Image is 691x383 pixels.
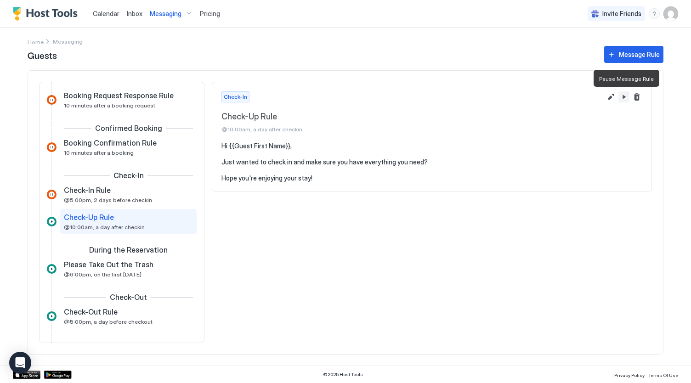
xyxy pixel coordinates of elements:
span: Invite Friends [602,10,641,18]
span: Messaging [150,10,181,18]
span: Review Guest Rule [64,334,127,344]
button: Delete message rule [631,91,642,102]
a: Terms Of Use [648,370,678,379]
a: Home [28,37,44,46]
span: During the Reservation [89,245,168,254]
span: Check-In Rule [64,186,111,195]
span: Booking Request Response Rule [64,91,174,100]
div: Message Rule [619,50,660,59]
span: Confirmed Booking [95,124,162,133]
div: User profile [663,6,678,21]
span: Check-In [224,93,247,101]
a: Calendar [93,9,119,18]
span: Privacy Policy [614,372,645,378]
span: @10:00am, a day after checkin [221,126,602,133]
span: @5:00pm, 2 days before checkin [64,197,152,203]
span: Check-Out Rule [64,307,118,316]
span: Check-In [113,171,144,180]
div: menu [649,8,660,19]
span: 10 minutes after a booking request [64,102,155,109]
span: @5:00pm, a day before checkout [64,318,153,325]
div: Open Intercom Messenger [9,352,31,374]
div: Breadcrumb [28,37,44,46]
span: Pricing [200,10,220,18]
span: 10 minutes after a booking [64,149,134,156]
span: Calendar [93,10,119,17]
span: Booking Confirmation Rule [64,138,157,147]
span: Pause Message Rule [599,75,654,82]
a: Host Tools Logo [13,7,82,21]
button: Pause Message Rule [618,91,629,102]
span: @6:00pm, on the first [DATE] [64,271,142,278]
span: Check-Up Rule [64,213,114,222]
span: Check-Out [110,293,147,302]
span: Check-Up Rule [221,112,602,122]
span: Home [28,39,44,45]
a: Google Play Store [44,371,72,379]
button: Edit message rule [606,91,617,102]
pre: Hi {{Guest First Name}}, Just wanted to check in and make sure you have everything you need? Hope... [221,142,642,182]
button: Message Rule [604,46,663,63]
a: Inbox [127,9,142,18]
a: App Store [13,371,40,379]
span: Inbox [127,10,142,17]
span: Breadcrumb [53,38,83,45]
span: Guests [28,48,595,62]
span: Terms Of Use [648,372,678,378]
span: Please Take Out the Trash [64,260,153,269]
span: © 2025 Host Tools [323,372,363,377]
span: @10:00am, a day after checkin [64,224,145,231]
a: Privacy Policy [614,370,645,379]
